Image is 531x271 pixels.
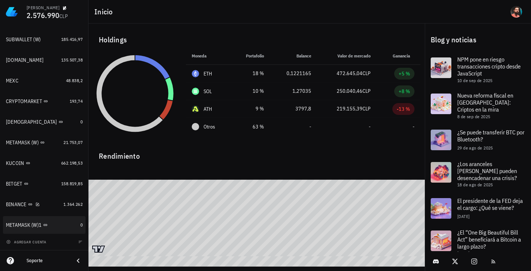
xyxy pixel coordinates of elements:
h1: Inicio [94,6,116,18]
span: CLP [362,88,371,94]
button: agregar cuenta [4,238,50,246]
span: Nueva reforma fiscal en [GEOGRAPHIC_DATA]: Criptos en la mira [457,92,513,113]
span: CLP [362,105,371,112]
th: Valor de mercado [317,47,376,65]
div: SOL-icon [192,88,199,95]
span: CLP [59,13,68,20]
div: [DOMAIN_NAME] [6,57,44,63]
a: [DOMAIN_NAME] 135.507,38 [3,51,86,69]
div: ETH [204,70,212,77]
a: ¿Los aranceles [PERSON_NAME] pueden desencadenar una crisis? 18 de ago de 2025 [425,156,531,192]
span: 158.819,85 [61,181,83,186]
span: 29 de ago de 2025 [457,145,493,151]
a: [DEMOGRAPHIC_DATA] 0 [3,113,86,131]
span: 0 [80,119,83,124]
div: ATH-icon [192,105,199,113]
div: ATH [204,105,212,113]
div: [DEMOGRAPHIC_DATA] [6,119,57,125]
th: Balance [270,47,317,65]
a: METAMASK (W)1 0 [3,216,86,234]
span: 185.416,97 [61,36,83,42]
div: MEXC [6,78,18,84]
div: Soporte [27,258,68,264]
a: ¿Se puede transferir BTC por Bluetooth? 29 de ago de 2025 [425,124,531,156]
span: 1.364.262 [63,201,83,207]
div: 0,1221165 [276,70,311,77]
a: BITGET 158.819,85 [3,175,86,193]
span: 18 de ago de 2025 [457,182,493,187]
a: KUCOIN 662.198,53 [3,154,86,172]
div: 10 % [237,87,264,95]
span: Otros [204,123,215,131]
th: Moneda [186,47,231,65]
a: Charting by TradingView [92,246,105,253]
a: Nueva reforma fiscal en [GEOGRAPHIC_DATA]: Criptos en la mira 8 de sep de 2025 [425,88,531,124]
span: 135.507,38 [61,57,83,63]
span: 219.155,39 [337,105,362,112]
th: Portafolio [231,47,270,65]
a: CRYPTOMARKET 193,74 [3,92,86,110]
span: 21.753,07 [63,140,83,145]
div: METAMASK (W)1 [6,222,42,228]
span: Ganancia [393,53,414,59]
div: +8 % [399,88,410,95]
span: 10 de sep de 2025 [457,78,493,83]
a: NPM pone en riesgo transacciones cripto desde JavaScript 10 de sep de 2025 [425,52,531,88]
div: 3797,8 [276,105,311,113]
div: BITGET [6,181,22,187]
a: METAMASK (W) 21.753,07 [3,134,86,151]
div: [PERSON_NAME] [27,5,59,11]
div: Rendimiento [93,144,420,162]
span: ¿El “One Big Beautiful Bill Act” beneficiará a Bitcoin a largo plazo? [457,229,521,250]
img: LedgiFi [6,6,18,18]
div: 1,27035 [276,87,311,95]
div: ETH-icon [192,70,199,77]
span: NPM pone en riesgo transacciones cripto desde JavaScript [457,56,521,77]
a: SUBWALLET (W) 185.416,97 [3,31,86,48]
span: agregar cuenta [8,240,46,244]
div: avatar [510,6,522,18]
div: Blog y noticias [425,28,531,52]
span: 0 [80,222,83,228]
div: CRYPTOMARKET [6,98,42,105]
span: 48.838,2 [66,78,83,83]
div: SUBWALLET (W) [6,36,41,43]
div: BINANCE [6,201,27,208]
a: BINANCE 1.364.262 [3,196,86,213]
span: 472.645,04 [337,70,362,77]
a: MEXC 48.838,2 [3,72,86,89]
div: 9 % [237,105,264,113]
span: El presidente de la FED deja el cargo: ¿Qué se viene? [457,197,523,211]
span: - [413,123,414,130]
span: ¿Se puede transferir BTC por Bluetooth? [457,129,524,143]
div: -13 % [397,105,410,113]
a: El presidente de la FED deja el cargo: ¿Qué se viene? [DATE] [425,192,531,225]
div: SOL [204,88,212,95]
span: CLP [362,70,371,77]
span: - [309,123,311,130]
span: 662.198,53 [61,160,83,166]
div: METAMASK (W) [6,140,39,146]
span: 193,74 [70,98,83,104]
span: 8 de sep de 2025 [457,114,490,119]
a: ¿El “One Big Beautiful Bill Act” beneficiará a Bitcoin a largo plazo? [DATE] [425,225,531,261]
span: [DATE] [457,214,469,219]
span: - [369,123,371,130]
span: ¿Los aranceles [PERSON_NAME] pueden desencadenar una crisis? [457,160,517,182]
div: +5 % [399,70,410,77]
div: 63 % [237,123,264,131]
div: KUCOIN [6,160,24,166]
span: 2.576.990 [27,10,59,20]
span: 250.040,46 [337,88,362,94]
div: 18 % [237,70,264,77]
div: Holdings [93,28,420,52]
